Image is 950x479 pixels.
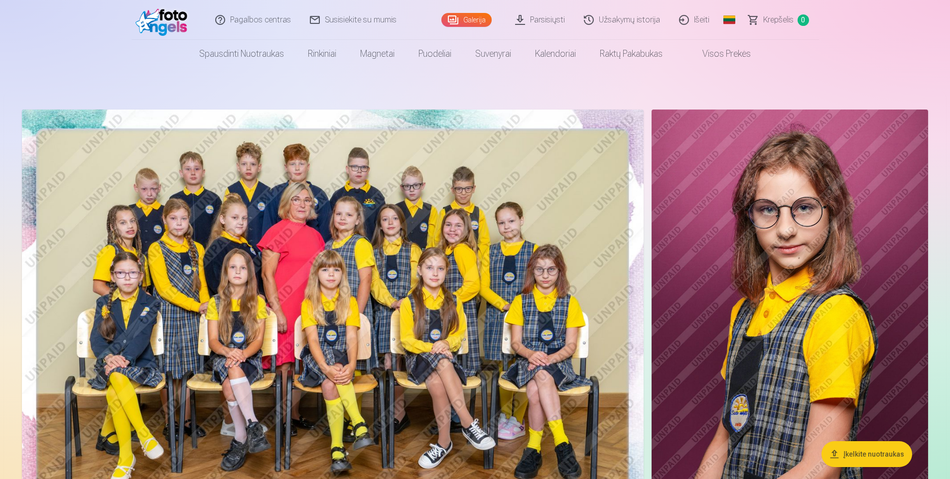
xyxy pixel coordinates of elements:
[441,13,492,27] a: Galerija
[763,14,794,26] span: Krepšelis
[821,441,912,467] button: Įkelkite nuotraukas
[407,40,463,68] a: Puodeliai
[348,40,407,68] a: Magnetai
[296,40,348,68] a: Rinkiniai
[798,14,809,26] span: 0
[588,40,675,68] a: Raktų pakabukas
[523,40,588,68] a: Kalendoriai
[463,40,523,68] a: Suvenyrai
[136,4,193,36] img: /fa2
[675,40,763,68] a: Visos prekės
[187,40,296,68] a: Spausdinti nuotraukas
